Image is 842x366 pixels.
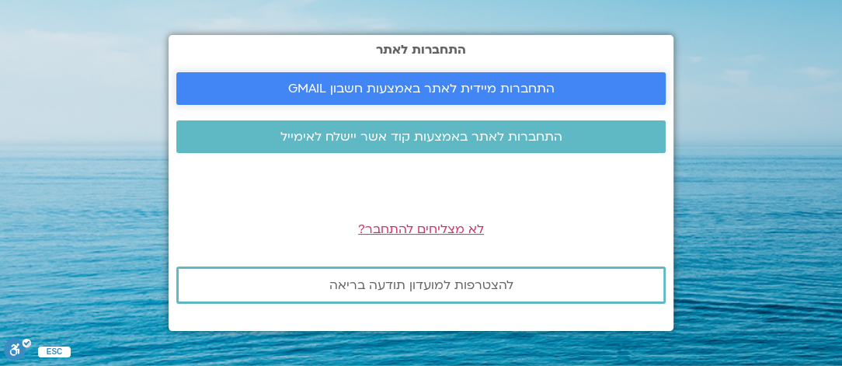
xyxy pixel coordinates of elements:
[176,120,666,153] a: התחברות לאתר באמצעות קוד אשר יישלח לאימייל
[176,72,666,105] a: התחברות מיידית לאתר באמצעות חשבון GMAIL
[176,43,666,57] h2: התחברות לאתר
[176,267,666,304] a: להצטרפות למועדון תודעה בריאה
[288,82,555,96] span: התחברות מיידית לאתר באמצעות חשבון GMAIL
[280,130,562,144] span: התחברות לאתר באמצעות קוד אשר יישלח לאימייל
[329,278,513,292] span: להצטרפות למועדון תודעה בריאה
[358,221,484,238] a: לא מצליחים להתחבר?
